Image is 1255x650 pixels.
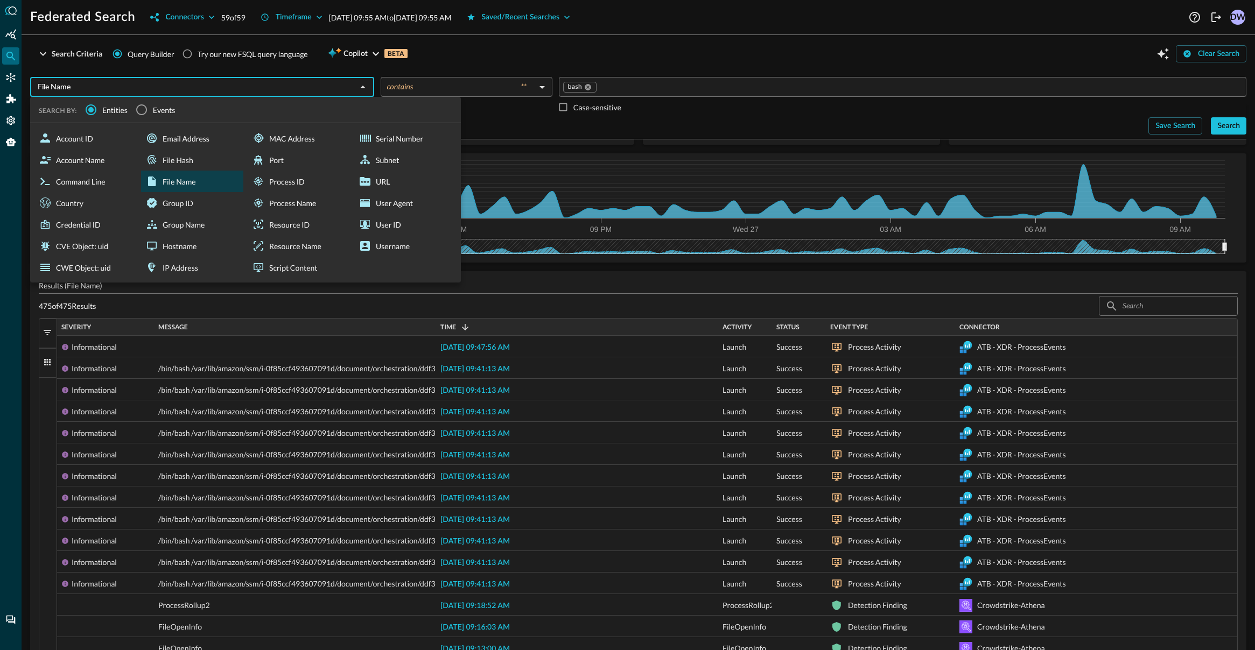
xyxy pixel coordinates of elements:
div: Informational [72,487,117,508]
div: Informational [72,336,117,358]
div: Script Content [248,257,350,278]
div: Process Activity [848,444,901,465]
span: [DATE] 09:41:13 AM [440,408,510,416]
input: Value [598,80,1242,94]
span: /bin/bash /var/lib/amazon/ssm/i-0f85ccf493607091d/document/orchestration/ddf342da-cdd9-4129-af2d-... [158,508,669,530]
div: ATB - XDR - ProcessEvents [977,379,1066,401]
input: Search [1123,296,1213,316]
span: Launch [723,422,746,444]
span: /bin/bash /var/lib/amazon/ssm/i-0f85ccf493607091d/document/orchestration/ddf342da-cdd9-4129-af2d-... [158,444,669,465]
div: Hostname [141,235,243,257]
span: [DATE] 09:41:13 AM [440,538,510,545]
div: Process Activity [848,573,901,595]
div: Process Activity [848,552,901,573]
span: [DATE] 09:47:56 AM [440,344,510,351]
div: URL [354,171,457,192]
span: /bin/bash /var/lib/amazon/ssm/i-0f85ccf493607091d/document/orchestration/ddf342da-cdd9-4129-af2d-... [158,401,669,422]
button: Connectors [144,9,221,26]
div: CWE Object: uid [34,257,137,278]
div: Resource Name [248,235,350,257]
div: bash [563,82,597,93]
div: Clear Search [1198,47,1239,61]
div: Informational [72,379,117,401]
tspan: 09 PM [590,225,612,234]
span: [DATE] 09:41:13 AM [440,365,510,373]
div: ATB - XDR - ProcessEvents [977,336,1066,358]
span: Message [158,323,188,331]
div: Process Activity [848,422,901,444]
p: 475 of 475 Results [39,300,96,312]
tspan: 06 AM [1025,225,1046,234]
div: Crowdstrike-Athena [977,616,1045,638]
span: Launch [723,358,746,379]
span: Success [776,487,802,508]
button: Logout [1208,9,1225,26]
div: IP Address [141,257,243,278]
span: [DATE] 09:18:52 AM [440,602,510,610]
svg: Amazon Athena (for Amazon S3) [959,620,972,633]
span: Query Builder [128,48,174,60]
span: Event Type [830,323,868,331]
button: Save Search [1148,117,1202,135]
div: Settings [2,112,19,129]
div: Federated Search [2,47,19,65]
svg: Azure Log Analytics [959,427,972,440]
button: Clear Search [1176,45,1246,62]
div: Process Activity [848,465,901,487]
span: Launch [723,379,746,401]
span: Launch [723,552,746,573]
div: Addons [3,90,20,108]
span: Launch [723,444,746,465]
p: 59 of 59 [221,12,246,23]
svg: Azure Log Analytics [959,513,972,526]
div: Resource ID [248,214,350,235]
div: User Agent [354,192,457,214]
div: Process ID [248,171,350,192]
div: DW [1230,10,1245,25]
div: Account ID [34,128,137,149]
span: Launch [723,336,746,358]
div: Informational [72,401,117,422]
div: Process Activity [848,358,901,379]
div: Detection Finding [848,616,907,638]
span: Launch [723,465,746,487]
div: Process Activity [848,336,901,358]
svg: Amazon Athena (for Amazon S3) [959,599,972,612]
div: Account Name [34,149,137,171]
button: CopilotBETA [321,45,414,62]
span: Launch [723,573,746,595]
button: Saved/Recent Searches [460,9,577,26]
span: /bin/bash /var/lib/amazon/ssm/i-0f85ccf493607091d/document/orchestration/ddf342da-cdd9-4129-af2d-... [158,379,669,401]
span: [DATE] 09:41:13 AM [440,494,510,502]
span: Launch [723,508,746,530]
button: Close [355,80,370,95]
div: File Name [141,171,243,192]
div: User ID [354,214,457,235]
div: Search Criteria [52,47,102,61]
span: [DATE] 09:41:13 AM [440,581,510,588]
span: Success [776,465,802,487]
div: Email Address [141,128,243,149]
span: [DATE] 09:41:13 AM [440,559,510,567]
div: Country [34,192,137,214]
svg: Azure Log Analytics [959,556,972,569]
div: Crowdstrike-Athena [977,595,1045,616]
span: Status [776,323,800,331]
span: /bin/bash /var/lib/amazon/ssm/i-0f85ccf493607091d/document/orchestration/ddf342da-cdd9-4129-af2d-... [158,358,669,379]
span: Success [776,552,802,573]
span: Success [776,336,802,358]
p: Results (File Name) [39,280,1238,291]
div: Chat [2,611,19,628]
span: [DATE] 09:41:13 AM [440,430,510,437]
div: Informational [72,422,117,444]
tspan: Wed 27 [733,225,759,234]
div: ATB - XDR - ProcessEvents [977,552,1066,573]
div: Serial Number [354,128,457,149]
div: Group ID [141,192,243,214]
div: Detection Finding [848,595,907,616]
span: /bin/bash /var/lib/amazon/ssm/i-0f85ccf493607091d/document/orchestration/ddf342da-cdd9-4129-af2d-... [158,530,669,552]
span: /bin/bash /var/lib/amazon/ssm/i-0f85ccf493607091d/document/orchestration/ddf342da-cdd9-4129-af2d-... [158,552,669,573]
div: ATB - XDR - ProcessEvents [977,401,1066,422]
span: Success [776,358,802,379]
div: Group Name [141,214,243,235]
